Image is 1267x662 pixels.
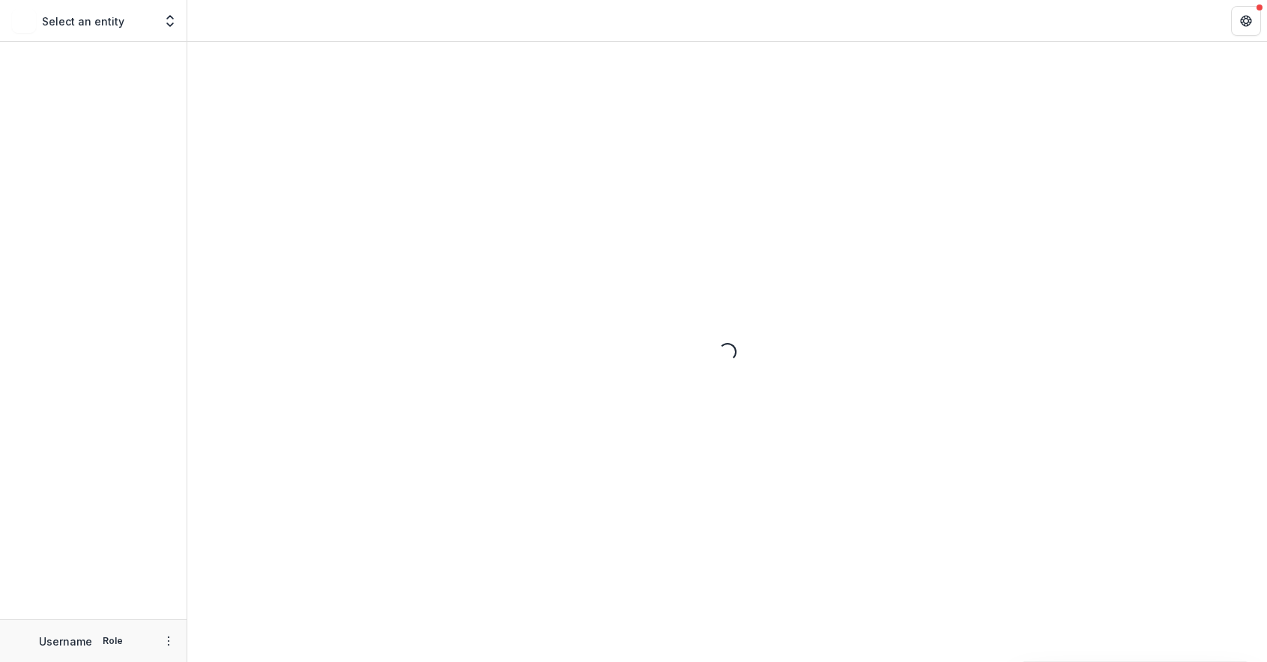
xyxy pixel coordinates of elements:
button: More [160,632,178,650]
p: Username [39,634,92,649]
p: Select an entity [42,13,124,29]
button: Get Help [1231,6,1261,36]
button: Open entity switcher [160,6,181,36]
p: Role [98,634,127,648]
